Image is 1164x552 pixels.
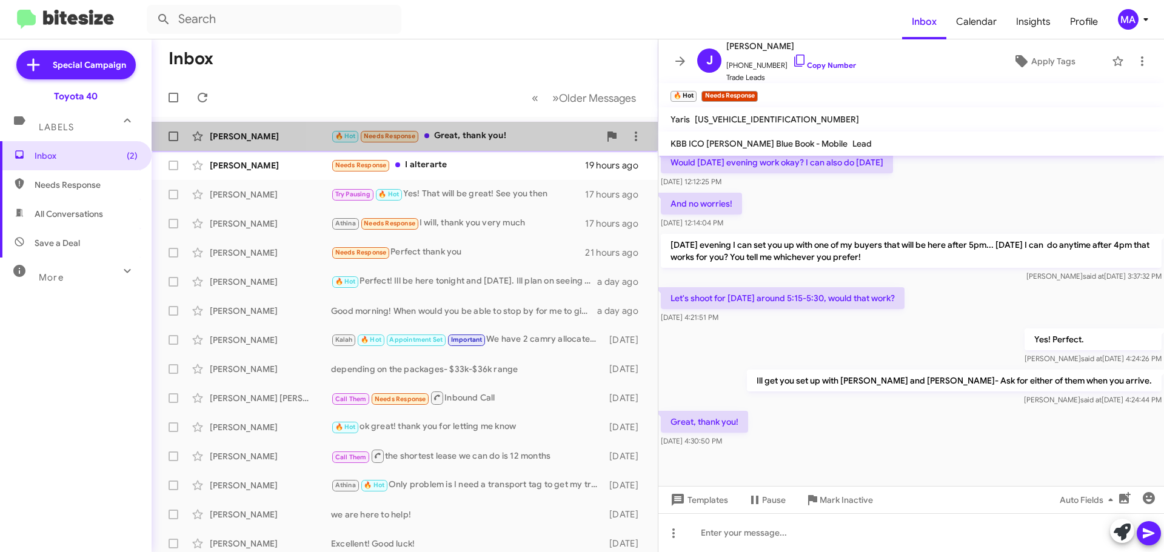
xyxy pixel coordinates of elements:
[169,49,213,68] h1: Inbox
[603,334,648,346] div: [DATE]
[210,508,331,520] div: [PERSON_NAME]
[331,274,597,288] div: Perfect! Ill be here tonight and [DATE]. Ill plan on seeing you tonight then! Thank you
[525,85,643,110] nav: Page navigation example
[331,420,603,434] div: ok great! thank you for letting me know
[127,150,138,162] span: (2)
[524,85,546,110] button: Previous
[668,489,728,511] span: Templates
[335,219,356,227] span: Athina
[726,53,856,71] span: [PHONE_NUMBER]
[597,305,648,317] div: a day ago
[1025,328,1162,350] p: Yes! Perfect.
[39,122,74,133] span: Labels
[661,234,1162,268] p: [DATE] evening I can set you up with one of my buyers that will be here after 5pm... [DATE] I can...
[982,50,1106,72] button: Apply Tags
[53,59,126,71] span: Special Campaign
[661,218,723,227] span: [DATE] 12:14:04 PM
[852,138,872,149] span: Lead
[946,4,1006,39] a: Calendar
[658,489,738,511] button: Templates
[1050,489,1128,511] button: Auto Fields
[210,537,331,550] div: [PERSON_NAME]
[738,489,795,511] button: Pause
[1060,4,1108,39] a: Profile
[375,395,426,403] span: Needs Response
[331,478,603,492] div: Only problem is I need a transport tag to get my trade in there
[54,90,98,102] div: Toyota 40
[820,489,873,511] span: Mark Inactive
[532,90,538,105] span: «
[361,336,381,344] span: 🔥 Hot
[364,219,415,227] span: Needs Response
[795,489,883,511] button: Mark Inactive
[661,313,718,322] span: [DATE] 4:21:51 PM
[331,363,603,375] div: depending on the packages- $33k-$36k range
[335,423,356,431] span: 🔥 Hot
[35,179,138,191] span: Needs Response
[335,278,356,285] span: 🔥 Hot
[331,216,585,230] div: I will, thank you very much
[585,218,648,230] div: 17 hours ago
[331,537,603,550] div: Excellent! Good luck!
[335,336,353,344] span: Kalah
[603,392,648,404] div: [DATE]
[147,5,401,34] input: Search
[1024,395,1162,404] span: [PERSON_NAME] [DATE] 4:24:44 PM
[661,177,721,186] span: [DATE] 12:12:25 PM
[597,276,648,288] div: a day ago
[585,159,648,171] div: 19 hours ago
[331,129,600,143] div: Great, thank you!
[902,4,946,39] span: Inbox
[210,421,331,433] div: [PERSON_NAME]
[364,132,415,140] span: Needs Response
[210,334,331,346] div: [PERSON_NAME]
[210,363,331,375] div: [PERSON_NAME]
[335,248,387,256] span: Needs Response
[695,114,859,125] span: [US_VEHICLE_IDENTIFICATION_NUMBER]
[210,450,331,462] div: [PERSON_NAME]
[1006,4,1060,39] a: Insights
[451,336,483,344] span: Important
[603,508,648,520] div: [DATE]
[1080,395,1102,404] span: said at
[1108,9,1151,30] button: MA
[35,208,103,220] span: All Conversations
[331,390,603,405] div: Inbound Call
[559,91,636,105] span: Older Messages
[726,39,856,53] span: [PERSON_NAME]
[331,508,603,520] div: we are here to help!
[1060,489,1118,511] span: Auto Fields
[661,436,722,445] span: [DATE] 4:30:50 PM
[210,159,331,171] div: [PERSON_NAME]
[35,237,80,249] span: Save a Deal
[762,489,786,511] span: Pause
[603,421,648,433] div: [DATE]
[671,91,697,102] small: 🔥 Hot
[661,193,742,214] p: And no worries!
[701,91,757,102] small: Needs Response
[39,272,64,283] span: More
[726,71,856,84] span: Trade Leads
[335,190,370,198] span: Try Pausing
[706,51,713,70] span: J
[331,245,585,259] div: Perfect thank you
[661,151,893,173] p: Would [DATE] evening work okay? I can also do [DATE]
[210,130,331,142] div: [PERSON_NAME]
[210,479,331,491] div: [PERSON_NAME]
[210,188,331,201] div: [PERSON_NAME]
[603,479,648,491] div: [DATE]
[210,276,331,288] div: [PERSON_NAME]
[331,187,585,201] div: Yes! That will be great! See you then
[661,411,748,433] p: Great, thank you!
[1118,9,1139,30] div: MA
[603,450,648,462] div: [DATE]
[335,453,367,461] span: Call Them
[331,305,597,317] div: Good morning! When would you be able to stop by for me to give you the offer on your vehicle?
[585,188,648,201] div: 17 hours ago
[671,138,848,149] span: KBB ICO [PERSON_NAME] Blue Book - Mobile
[1025,354,1162,363] span: [PERSON_NAME] [DATE] 4:24:26 PM
[671,114,690,125] span: Yaris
